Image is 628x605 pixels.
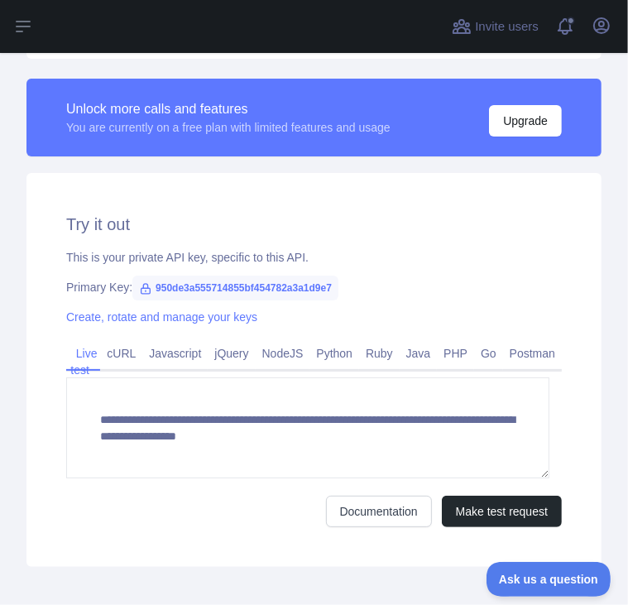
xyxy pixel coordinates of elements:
h2: Try it out [66,213,562,236]
a: Documentation [326,496,432,527]
a: Java [400,340,438,367]
iframe: Toggle Customer Support [487,562,611,597]
div: Primary Key: [66,279,562,295]
div: You are currently on a free plan with limited features and usage [66,119,391,136]
button: Make test request [442,496,562,527]
div: This is your private API key, specific to this API. [66,249,562,266]
button: Invite users [448,13,542,40]
span: Invite users [475,17,539,36]
a: Postman [503,340,562,367]
a: NodeJS [256,340,310,367]
span: 950de3a555714855bf454782a3a1d9e7 [132,276,338,300]
button: Upgrade [489,105,562,137]
a: Ruby [359,340,400,367]
a: jQuery [208,340,255,367]
a: cURL [100,340,142,367]
a: Javascript [142,340,208,367]
a: Python [309,340,359,367]
a: PHP [437,340,474,367]
a: Live test [70,340,98,383]
a: Go [474,340,503,367]
div: Unlock more calls and features [66,99,391,119]
a: Create, rotate and manage your keys [66,310,257,324]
